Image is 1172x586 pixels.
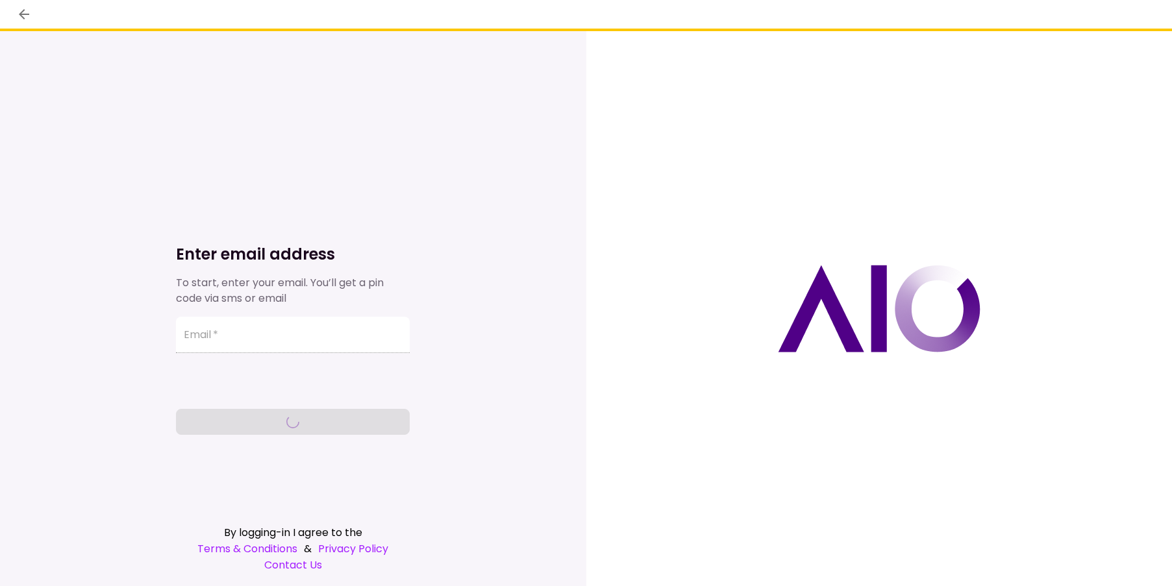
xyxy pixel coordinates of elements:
h1: Enter email address [176,244,410,265]
a: Terms & Conditions [197,541,297,557]
button: back [13,3,35,25]
img: AIO logo [778,265,980,352]
div: To start, enter your email. You’ll get a pin code via sms or email [176,275,410,306]
a: Contact Us [176,557,410,573]
a: Privacy Policy [318,541,388,557]
div: By logging-in I agree to the [176,524,410,541]
div: & [176,541,410,557]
